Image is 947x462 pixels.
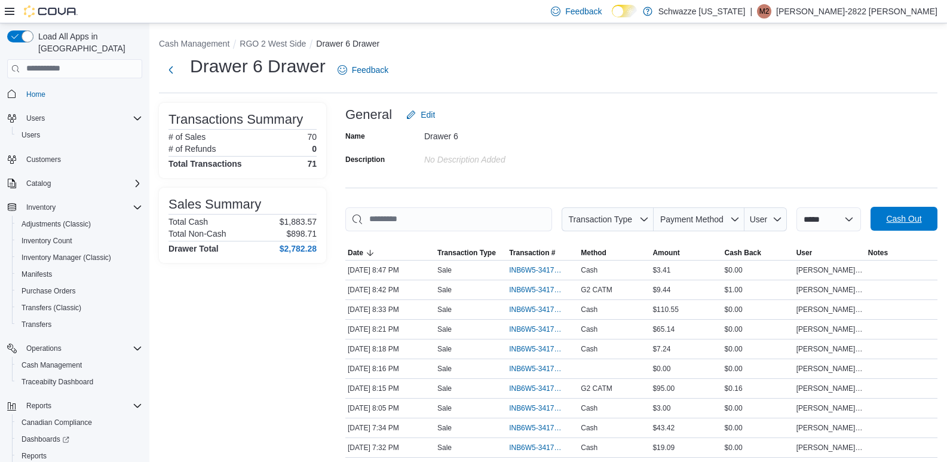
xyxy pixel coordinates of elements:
[22,303,81,313] span: Transfers (Classic)
[2,85,147,103] button: Home
[17,432,74,446] a: Dashboards
[437,248,496,258] span: Transaction Type
[345,421,435,435] div: [DATE] 7:34 PM
[22,399,56,413] button: Reports
[2,199,147,216] button: Inventory
[886,213,921,225] span: Cash Out
[22,341,142,356] span: Operations
[22,360,82,370] span: Cash Management
[722,362,794,376] div: $0.00
[509,342,576,356] button: INB6W5-3417236
[796,403,863,413] span: [PERSON_NAME]-3569 [PERSON_NAME]
[17,358,142,372] span: Cash Management
[581,325,597,334] span: Cash
[509,322,576,336] button: INB6W5-3417251
[652,265,670,275] span: $3.41
[12,374,147,390] button: Traceabilty Dashboard
[12,266,147,283] button: Manifests
[17,234,142,248] span: Inventory Count
[652,344,670,354] span: $7.24
[22,236,72,246] span: Inventory Count
[22,418,92,427] span: Canadian Compliance
[424,127,584,141] div: Drawer 6
[437,305,452,314] p: Sale
[509,384,564,393] span: INB6W5-3417225
[435,246,507,260] button: Transaction Type
[437,285,452,295] p: Sale
[17,217,96,231] a: Adjustments (Classic)
[509,325,564,334] span: INB6W5-3417251
[722,246,794,260] button: Cash Back
[168,132,206,142] h6: # of Sales
[17,250,142,265] span: Inventory Manager (Classic)
[22,152,142,167] span: Customers
[509,305,564,314] span: INB6W5-3417303
[509,344,564,354] span: INB6W5-3417236
[12,431,147,448] a: Dashboards
[12,127,147,143] button: Users
[190,54,326,78] h1: Drawer 6 Drawer
[168,112,303,127] h3: Transactions Summary
[424,150,584,164] div: No Description added
[168,197,261,212] h3: Sales Summary
[280,244,317,253] h4: $2,782.28
[722,381,794,396] div: $0.16
[17,284,142,298] span: Purchase Orders
[562,207,654,231] button: Transaction Type
[568,215,632,224] span: Transaction Type
[22,176,56,191] button: Catalog
[652,364,670,374] span: $0.00
[652,325,675,334] span: $65.14
[280,217,317,227] p: $1,883.57
[658,4,746,19] p: Schwazze [US_STATE]
[509,364,564,374] span: INB6W5-3417233
[345,381,435,396] div: [DATE] 8:15 PM
[12,216,147,232] button: Adjustments (Classic)
[509,285,564,295] span: INB6W5-3417336
[866,246,937,260] button: Notes
[352,64,388,76] span: Feedback
[722,263,794,277] div: $0.00
[17,267,142,282] span: Manifests
[652,285,670,295] span: $9.44
[507,246,578,260] button: Transaction #
[286,229,317,238] p: $898.71
[22,200,142,215] span: Inventory
[17,128,45,142] a: Users
[345,401,435,415] div: [DATE] 8:05 PM
[650,246,722,260] button: Amount
[159,38,937,52] nav: An example of EuiBreadcrumbs
[796,325,863,334] span: [PERSON_NAME]-3569 [PERSON_NAME]
[654,207,744,231] button: Payment Method
[345,283,435,297] div: [DATE] 8:42 PM
[796,248,813,258] span: User
[437,423,452,433] p: Sale
[17,234,77,248] a: Inventory Count
[509,443,564,452] span: INB6W5-3417056
[2,151,147,168] button: Customers
[437,443,452,452] p: Sale
[26,155,61,164] span: Customers
[12,232,147,249] button: Inventory Count
[17,415,142,430] span: Canadian Compliance
[581,423,597,433] span: Cash
[17,267,57,282] a: Manifests
[168,159,242,169] h4: Total Transactions
[17,317,142,332] span: Transfers
[581,285,612,295] span: G2 CATM
[2,175,147,192] button: Catalog
[757,4,771,19] div: Matthew-2822 Duran
[722,302,794,317] div: $0.00
[26,179,51,188] span: Catalog
[581,384,612,393] span: G2 CATM
[307,132,317,142] p: 70
[796,305,863,314] span: [PERSON_NAME]-3569 [PERSON_NAME]
[660,215,724,224] span: Payment Method
[437,384,452,393] p: Sale
[759,4,770,19] span: M2
[652,384,675,393] span: $95.00
[22,87,50,102] a: Home
[868,248,888,258] span: Notes
[168,217,208,227] h6: Total Cash
[17,250,116,265] a: Inventory Manager (Classic)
